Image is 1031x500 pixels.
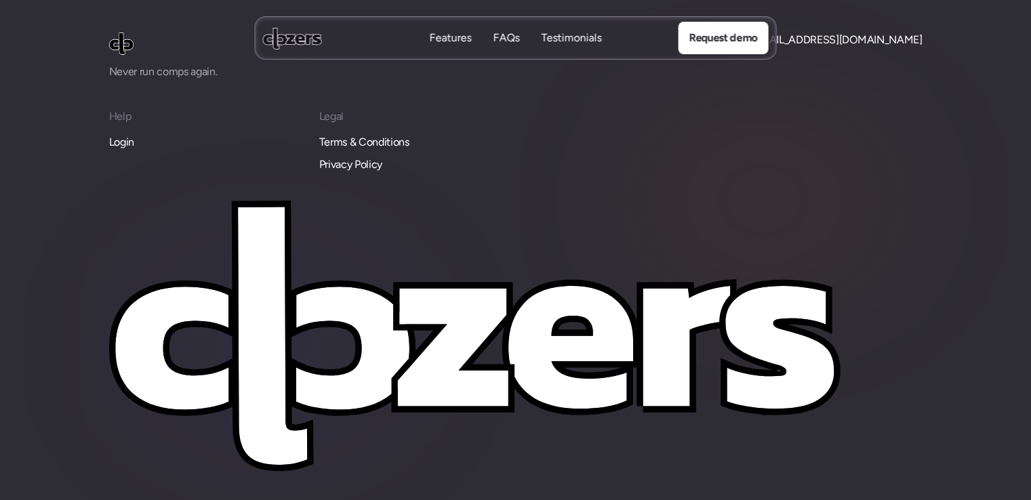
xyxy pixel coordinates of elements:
a: Terms & Conditions [319,133,409,151]
p: Help [109,108,292,125]
p: Testimonials [542,30,602,45]
a: Login [109,133,134,151]
p: FAQs [493,30,520,45]
p: Features [430,30,472,45]
p: Testimonials [542,45,602,60]
a: Request demo [678,22,768,54]
p: Legal [319,108,502,125]
a: FeaturesFeatures [430,30,472,46]
p: Features [430,45,472,60]
a: Privacy Policy [319,156,383,173]
a: FAQsFAQs [493,30,520,46]
a: TestimonialsTestimonials [542,30,602,46]
p: FAQs [493,45,520,60]
p: Request demo [689,29,757,47]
